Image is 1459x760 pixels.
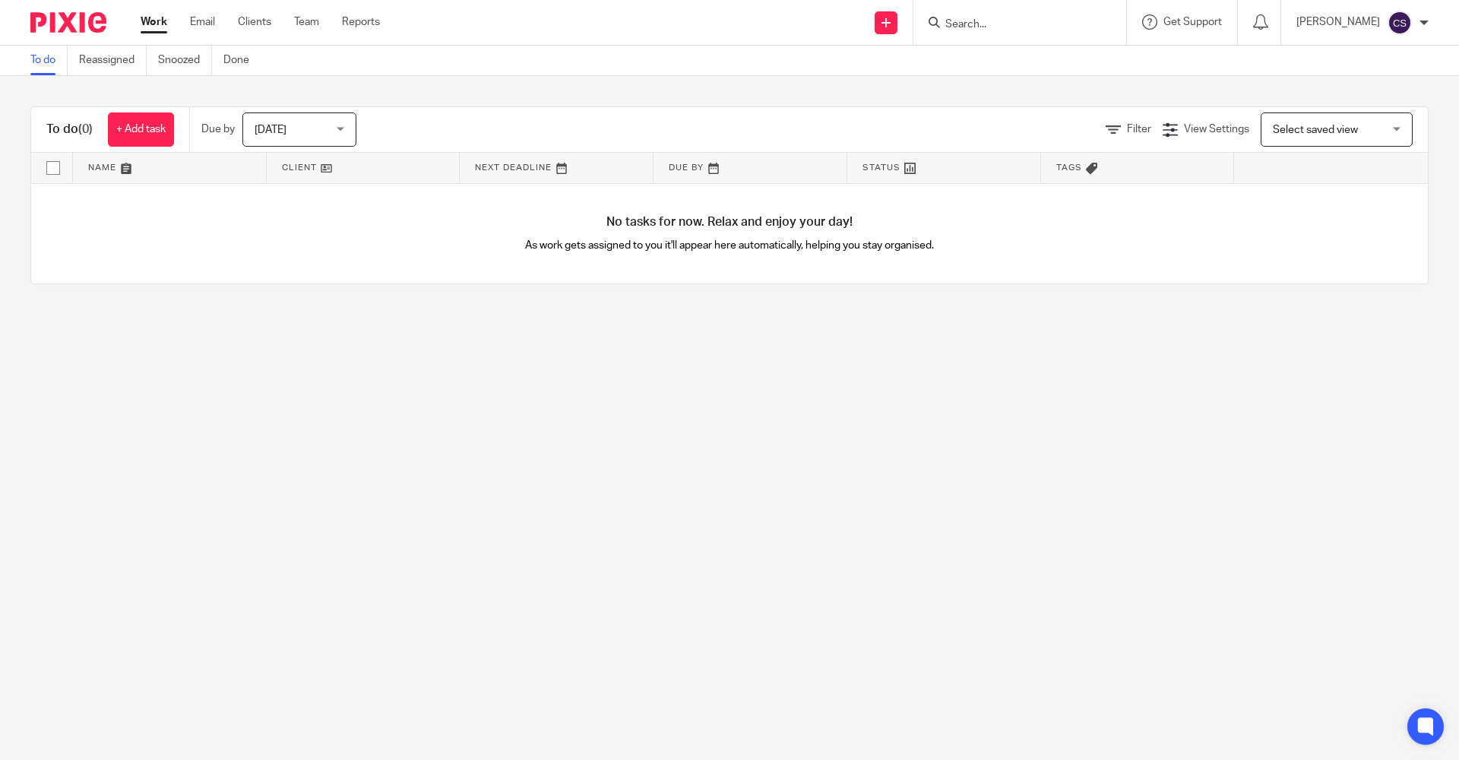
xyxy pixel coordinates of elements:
[238,14,271,30] a: Clients
[944,18,1081,32] input: Search
[255,125,286,135] span: [DATE]
[223,46,261,75] a: Done
[190,14,215,30] a: Email
[78,123,93,135] span: (0)
[1056,163,1082,172] span: Tags
[1296,14,1380,30] p: [PERSON_NAME]
[1388,11,1412,35] img: svg%3E
[1127,124,1151,135] span: Filter
[1163,17,1222,27] span: Get Support
[201,122,235,137] p: Due by
[30,46,68,75] a: To do
[108,112,174,147] a: + Add task
[79,46,147,75] a: Reassigned
[342,14,380,30] a: Reports
[30,12,106,33] img: Pixie
[46,122,93,138] h1: To do
[381,238,1079,253] p: As work gets assigned to you it'll appear here automatically, helping you stay organised.
[158,46,212,75] a: Snoozed
[1273,125,1358,135] span: Select saved view
[141,14,167,30] a: Work
[31,214,1428,230] h4: No tasks for now. Relax and enjoy your day!
[1184,124,1249,135] span: View Settings
[294,14,319,30] a: Team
